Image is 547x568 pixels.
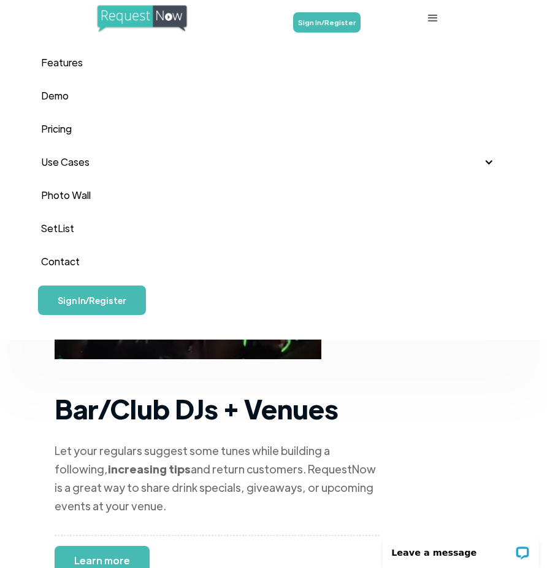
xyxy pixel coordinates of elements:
a: Features [41,46,506,79]
a: Photo Wall [41,179,506,212]
a: Demo [41,79,506,112]
iframe: LiveChat chat widget [375,529,547,568]
a: Sign In/Register [38,286,146,315]
div: Use Cases [41,153,90,171]
a: SetList [41,212,506,245]
div: Use Cases [41,146,506,179]
a: Pricing [41,112,506,146]
a: Sign In/Register [293,12,361,33]
a: Contact [41,245,506,278]
a: home [96,4,206,33]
